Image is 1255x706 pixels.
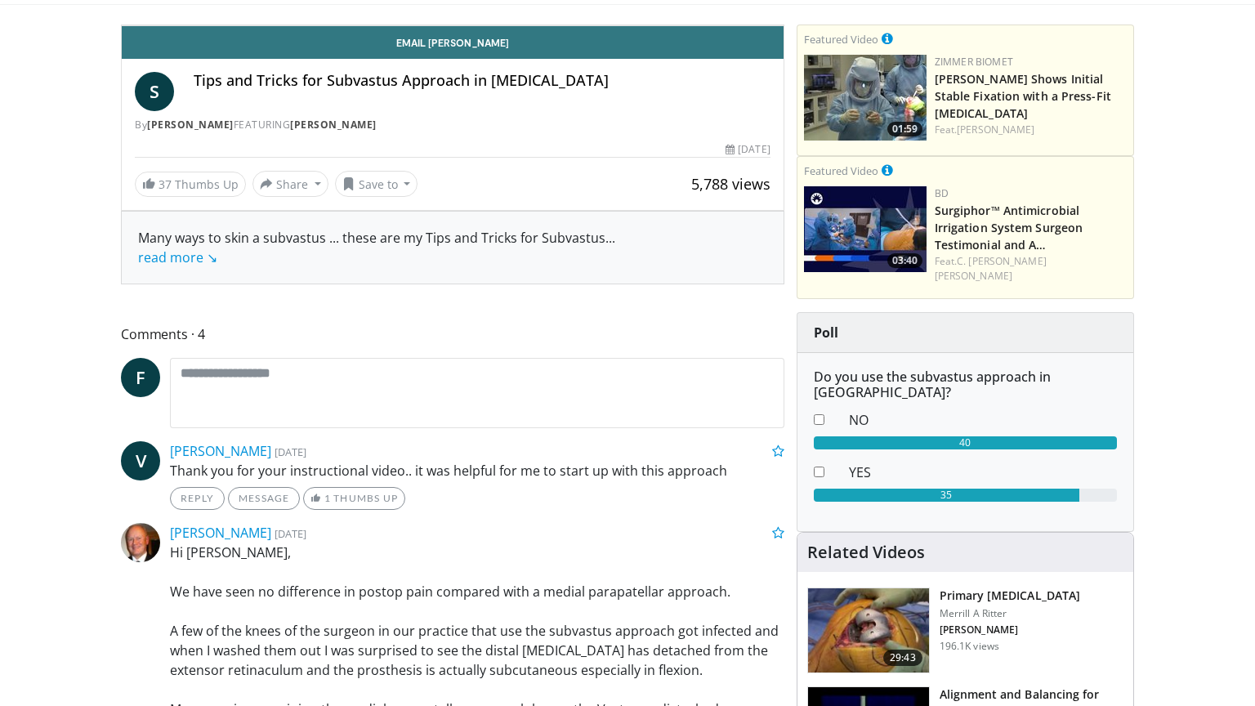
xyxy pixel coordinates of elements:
div: Feat. [935,123,1127,137]
div: Feat. [935,254,1127,284]
a: Email [PERSON_NAME] [122,26,784,59]
span: 37 [159,176,172,192]
span: 01:59 [887,122,922,136]
img: 297061_3.png.150x105_q85_crop-smart_upscale.jpg [808,588,929,673]
small: Featured Video [804,163,878,178]
small: Featured Video [804,32,878,47]
div: Many ways to skin a subvastus ... these are my Tips and Tricks for Subvastus [138,228,767,267]
h4: Tips and Tricks for Subvastus Approach in [MEDICAL_DATA] [194,72,770,90]
a: 37 Thumbs Up [135,172,246,197]
a: Reply [170,487,225,510]
h3: Primary [MEDICAL_DATA] [940,588,1080,604]
strong: Poll [814,324,838,342]
span: 5,788 views [691,174,770,194]
p: [PERSON_NAME] [940,623,1080,637]
a: C. [PERSON_NAME] [PERSON_NAME] [935,254,1047,283]
button: Save to [335,171,418,197]
a: [PERSON_NAME] Shows Initial Stable Fixation with a Press-Fit [MEDICAL_DATA] [935,71,1111,121]
img: 70422da6-974a-44ac-bf9d-78c82a89d891.150x105_q85_crop-smart_upscale.jpg [804,186,927,272]
a: [PERSON_NAME] [957,123,1034,136]
div: [DATE] [726,142,770,157]
a: V [121,441,160,480]
a: Zimmer Biomet [935,55,1013,69]
div: 35 [814,489,1079,502]
small: [DATE] [275,445,306,459]
img: 6bc46ad6-b634-4876-a934-24d4e08d5fac.150x105_q85_crop-smart_upscale.jpg [804,55,927,141]
div: 40 [814,436,1117,449]
span: 03:40 [887,253,922,268]
a: S [135,72,174,111]
a: 29:43 Primary [MEDICAL_DATA] Merrill A Ritter [PERSON_NAME] 196.1K views [807,588,1123,674]
a: Surgiphor™ Antimicrobial Irrigation System Surgeon Testimonial and A… [935,203,1083,252]
span: Comments 4 [121,324,784,345]
dd: YES [837,462,1129,482]
a: [PERSON_NAME] [290,118,377,132]
dd: NO [837,410,1129,430]
div: By FEATURING [135,118,770,132]
a: [PERSON_NAME] [170,442,271,460]
p: 196.1K views [940,640,999,653]
small: [DATE] [275,526,306,541]
span: 29:43 [883,650,922,666]
video-js: Video Player [122,25,784,26]
a: [PERSON_NAME] [170,524,271,542]
img: Avatar [121,523,160,562]
a: 1 Thumbs Up [303,487,405,510]
p: Thank you for your instructional video.. it was helpful for me to start up with this approach [170,461,784,480]
span: 1 [324,492,331,504]
a: [PERSON_NAME] [147,118,234,132]
p: Merrill A Ritter [940,607,1080,620]
a: F [121,358,160,397]
a: Message [228,487,300,510]
button: Share [252,171,328,197]
a: read more ↘ [138,248,217,266]
a: 01:59 [804,55,927,141]
h4: Related Videos [807,543,925,562]
a: 03:40 [804,186,927,272]
a: BD [935,186,949,200]
h6: Do you use the subvastus approach in [GEOGRAPHIC_DATA]? [814,369,1117,400]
